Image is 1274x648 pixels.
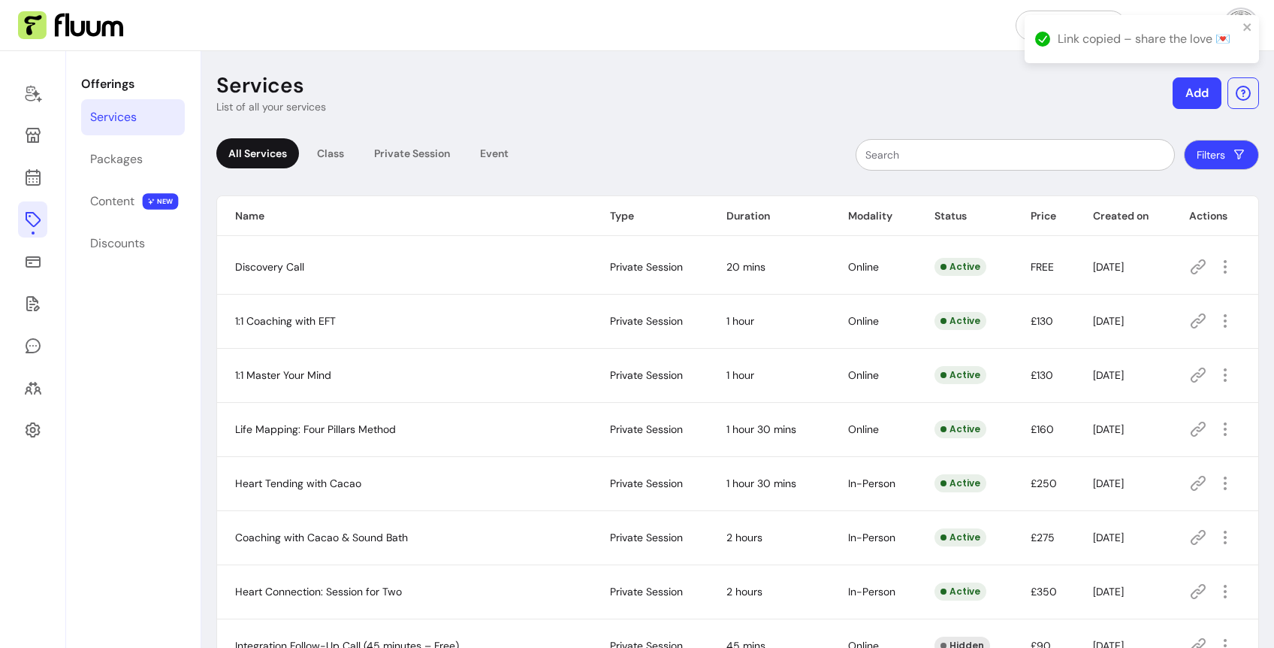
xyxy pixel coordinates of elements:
[18,412,47,448] a: Settings
[18,117,47,153] a: My Page
[81,99,185,135] a: Services
[1226,11,1256,41] img: avatar
[18,201,47,238] a: Offerings
[305,138,356,168] div: Class
[1031,314,1053,328] span: £130
[726,585,762,598] span: 2 hours
[235,585,402,598] span: Heart Connection: Session for Two
[1093,260,1124,274] span: [DATE]
[726,422,796,436] span: 1 hour 30 mins
[235,477,361,490] span: Heart Tending with Cacao
[726,477,796,490] span: 1 hour 30 mins
[726,531,762,544] span: 2 hours
[830,196,916,236] th: Modality
[865,147,1165,162] input: Search
[235,531,408,544] span: Coaching with Cacao & Sound Bath
[934,366,986,384] div: Active
[1138,11,1256,41] button: avatar[PERSON_NAME]
[934,258,986,276] div: Active
[1184,140,1259,170] button: Filters
[18,11,123,40] img: Fluum Logo
[18,75,47,111] a: Home
[90,108,137,126] div: Services
[1058,30,1238,48] div: Link copied – share the love 💌
[1031,260,1054,274] span: FREE
[708,196,831,236] th: Duration
[848,260,879,274] span: Online
[1031,531,1055,544] span: £275
[81,75,185,93] p: Offerings
[848,585,895,598] span: In-Person
[235,260,304,274] span: Discovery Call
[1031,585,1057,598] span: £350
[848,314,879,328] span: Online
[90,192,134,210] div: Content
[235,314,336,328] span: 1:1 Coaching with EFT
[81,226,185,262] a: Discounts
[1075,196,1171,236] th: Created on
[848,368,879,382] span: Online
[18,328,47,364] a: My Messages
[610,260,683,274] span: Private Session
[235,368,331,382] span: 1:1 Master Your Mind
[610,314,683,328] span: Private Session
[1093,368,1124,382] span: [DATE]
[934,583,986,601] div: Active
[592,196,708,236] th: Type
[217,196,592,236] th: Name
[362,138,462,168] div: Private Session
[18,244,47,280] a: Sales
[216,99,326,114] p: List of all your services
[1242,21,1253,33] button: close
[934,420,986,438] div: Active
[18,159,47,195] a: Calendar
[1013,196,1076,236] th: Price
[1031,422,1054,436] span: £160
[468,138,521,168] div: Event
[1031,368,1053,382] span: £130
[726,260,765,274] span: 20 mins
[90,235,145,253] div: Discounts
[1093,585,1124,598] span: [DATE]
[726,368,754,382] span: 1 hour
[934,528,986,547] div: Active
[934,474,986,492] div: Active
[610,477,683,490] span: Private Session
[848,477,895,490] span: In-Person
[90,150,143,168] div: Packages
[1171,196,1258,236] th: Actions
[1093,314,1124,328] span: [DATE]
[1093,531,1124,544] span: [DATE]
[934,312,986,330] div: Active
[216,72,304,99] p: Services
[1016,11,1126,41] a: Refer & Earn
[216,138,299,168] div: All Services
[143,193,179,210] span: NEW
[235,422,396,436] span: Life Mapping: Four Pillars Method
[848,422,879,436] span: Online
[1093,422,1124,436] span: [DATE]
[848,531,895,544] span: In-Person
[18,370,47,406] a: Clients
[610,368,683,382] span: Private Session
[610,531,683,544] span: Private Session
[610,422,683,436] span: Private Session
[81,183,185,220] a: Content NEW
[916,196,1013,236] th: Status
[18,286,47,322] a: Forms
[1093,477,1124,490] span: [DATE]
[1031,477,1057,490] span: £250
[726,314,754,328] span: 1 hour
[610,585,683,598] span: Private Session
[81,141,185,177] a: Packages
[1173,77,1221,109] button: Add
